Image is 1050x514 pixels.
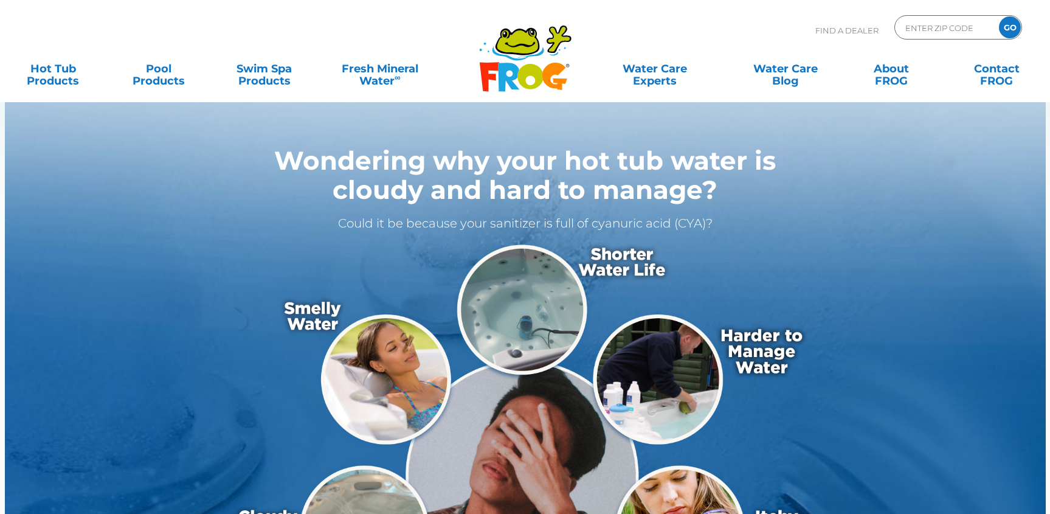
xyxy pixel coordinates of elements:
[745,57,827,81] a: Water CareBlog
[226,146,824,204] h1: Wondering why your hot tub water is cloudy and hard to manage?
[12,57,94,81] a: Hot TubProducts
[588,57,721,81] a: Water CareExperts
[956,57,1038,81] a: ContactFROG
[118,57,200,81] a: PoolProducts
[851,57,933,81] a: AboutFROG
[329,57,432,81] a: Fresh MineralWater∞
[223,57,305,81] a: Swim SpaProducts
[395,72,401,82] sup: ∞
[815,15,879,46] p: Find A Dealer
[999,16,1021,38] input: GO
[904,19,986,36] input: Zip Code Form
[226,214,824,233] p: Could it be because your sanitizer is full of cyanuric acid (CYA)?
